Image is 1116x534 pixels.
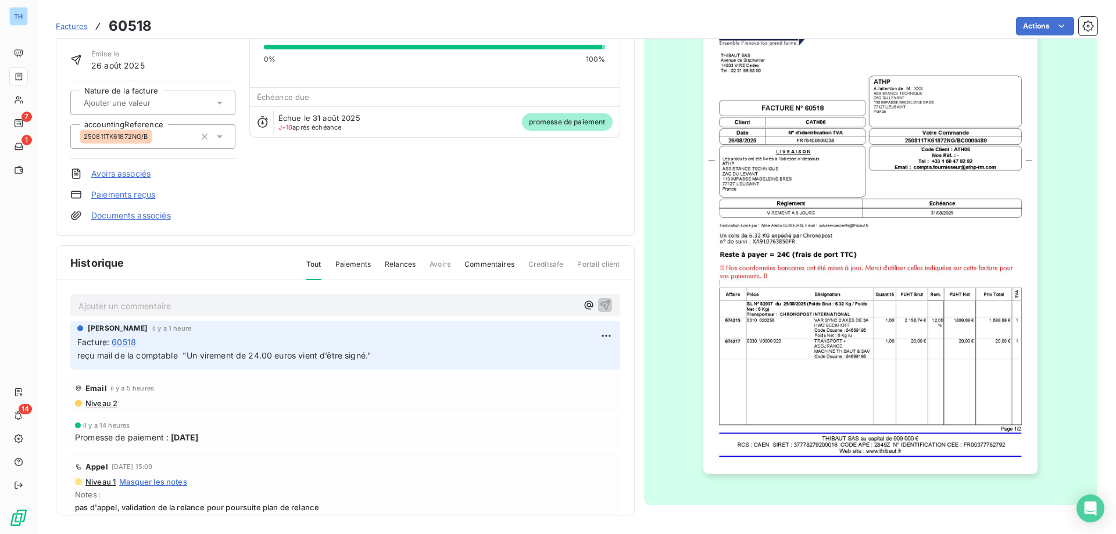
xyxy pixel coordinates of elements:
[264,54,276,64] span: 0%
[19,404,32,414] span: 14
[278,123,293,131] span: J+10
[522,113,613,131] span: promesse de paiement
[85,462,108,471] span: Appel
[75,431,169,443] span: Promesse de paiement :
[83,98,199,108] input: Ajouter une valeur
[109,16,152,37] h3: 60518
[56,20,88,32] a: Factures
[1076,494,1104,522] div: Open Intercom Messenger
[9,508,28,527] img: Logo LeanPay
[152,325,191,332] span: il y a 1 heure
[77,350,371,360] span: reçu mail de la comptable "Un virement de 24.00 euros vient d’être signé."
[84,399,117,408] span: Niveau 2
[1016,17,1074,35] button: Actions
[70,255,124,271] span: Historique
[119,477,187,486] span: Masquer les notes
[385,259,416,279] span: Relances
[278,124,342,131] span: après échéance
[22,112,32,122] span: 7
[75,503,616,512] span: pas d'appel, validation de la relance pour poursuite plan de relance
[9,7,28,26] div: TH
[22,135,32,145] span: 1
[85,384,107,393] span: Email
[171,431,198,443] span: [DATE]
[83,422,130,429] span: il y a 14 heures
[112,336,136,348] span: 60518
[84,133,148,140] span: 250811TK61872NG/B
[84,477,116,486] span: Niveau 1
[75,490,616,499] span: Notes :
[586,54,606,64] span: 100%
[56,21,88,31] span: Factures
[91,59,145,71] span: 26 août 2025
[430,259,450,279] span: Avoirs
[91,210,171,221] a: Documents associés
[306,259,321,280] span: Tout
[91,168,151,180] a: Avoirs associés
[112,463,153,470] span: [DATE] 15:09
[464,259,514,279] span: Commentaires
[91,189,155,200] a: Paiements reçus
[88,323,148,334] span: [PERSON_NAME]
[257,92,310,102] span: Échéance due
[703,1,1038,474] img: invoice_thumbnail
[77,336,109,348] span: Facture :
[278,113,360,123] span: Échue le 31 août 2025
[577,259,620,279] span: Portail client
[110,385,154,392] span: il y a 5 heures
[91,49,145,59] span: Émise le
[528,259,564,279] span: Creditsafe
[335,259,371,279] span: Paiements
